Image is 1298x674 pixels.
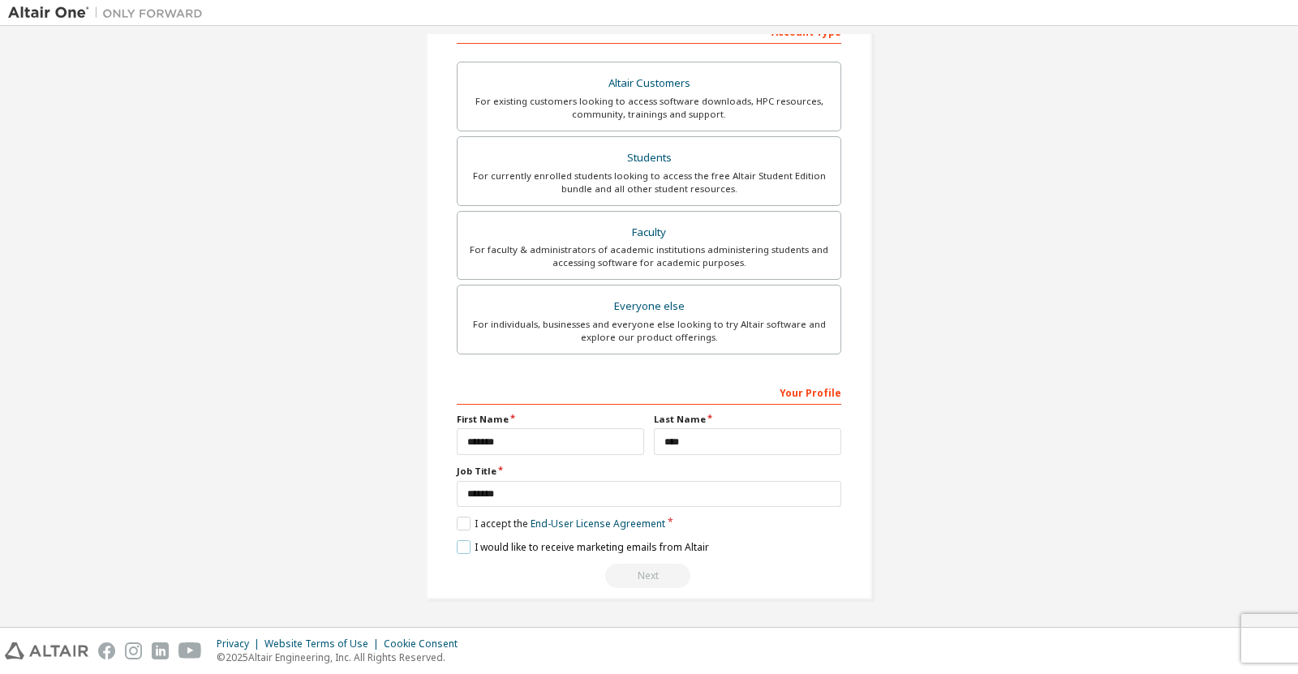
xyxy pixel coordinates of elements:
[654,413,841,426] label: Last Name
[467,295,831,318] div: Everyone else
[467,95,831,121] div: For existing customers looking to access software downloads, HPC resources, community, trainings ...
[217,638,264,650] div: Privacy
[217,650,467,664] p: © 2025 Altair Engineering, Inc. All Rights Reserved.
[8,5,211,21] img: Altair One
[467,243,831,269] div: For faculty & administrators of academic institutions administering students and accessing softwa...
[178,642,202,659] img: youtube.svg
[467,170,831,195] div: For currently enrolled students looking to access the free Altair Student Edition bundle and all ...
[457,517,665,530] label: I accept the
[457,413,644,426] label: First Name
[457,465,841,478] label: Job Title
[125,642,142,659] img: instagram.svg
[457,540,709,554] label: I would like to receive marketing emails from Altair
[264,638,384,650] div: Website Terms of Use
[531,517,665,530] a: End-User License Agreement
[467,318,831,344] div: For individuals, businesses and everyone else looking to try Altair software and explore our prod...
[457,379,841,405] div: Your Profile
[467,147,831,170] div: Students
[384,638,467,650] div: Cookie Consent
[5,642,88,659] img: altair_logo.svg
[467,221,831,244] div: Faculty
[467,72,831,95] div: Altair Customers
[152,642,169,659] img: linkedin.svg
[98,642,115,659] img: facebook.svg
[457,564,841,588] div: Provide a valid email to continue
